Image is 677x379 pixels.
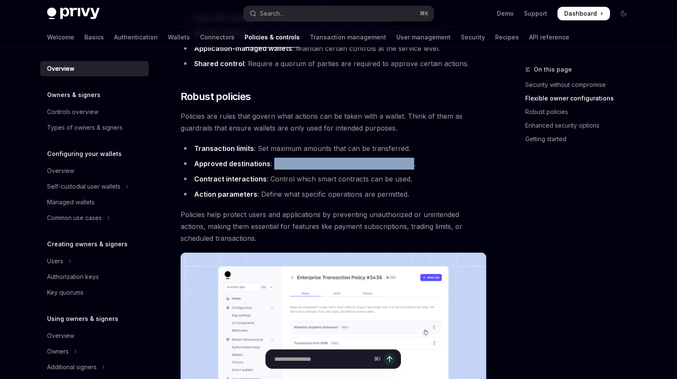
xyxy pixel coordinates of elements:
li: : Define what specific operations are permitted. [181,188,486,200]
a: Flexible owner configurations [525,92,637,105]
li: : Require a quorum of parties are required to approve certain actions. [181,58,486,70]
h5: Owners & signers [47,90,100,100]
img: dark logo [47,8,100,20]
a: Security [461,27,485,47]
a: Basics [84,27,104,47]
a: Managed wallets [40,195,149,210]
button: Toggle Additional signers section [40,359,149,375]
a: Welcome [47,27,74,47]
div: Overview [47,166,74,176]
a: Policies & controls [245,27,300,47]
div: Self-custodial user wallets [47,181,120,192]
li: : Set maximum amounts that can be transferred. [181,142,486,154]
a: Overview [40,61,149,76]
h5: Using owners & signers [47,314,118,324]
strong: Approved destinations [194,159,270,168]
li: : Maintain certain controls at the service level. [181,42,486,54]
input: Ask a question... [274,350,371,368]
a: Security without compromise [525,78,637,92]
div: Users [47,256,63,266]
strong: Transaction limits [194,144,254,153]
button: Toggle Owners section [40,344,149,359]
li: : Specify recipients where funds can be sent. [181,158,486,170]
a: Types of owners & signers [40,120,149,135]
button: Toggle Common use cases section [40,210,149,226]
a: Dashboard [557,7,610,20]
button: Toggle Self-custodial user wallets section [40,179,149,194]
div: Common use cases [47,213,102,223]
a: Demo [497,9,514,18]
div: Managed wallets [47,197,95,207]
strong: Shared control [194,59,244,68]
div: Overview [47,331,74,341]
span: Policies are rules that govern what actions can be taken with a wallet. Think of them as guardrai... [181,110,486,134]
div: Owners [47,346,69,357]
div: Additional signers [47,362,97,372]
button: Open search [244,6,434,21]
a: User management [396,27,451,47]
div: Types of owners & signers [47,123,123,133]
a: Overview [40,328,149,343]
span: Dashboard [564,9,597,18]
div: Controls overview [47,107,98,117]
div: Authorization keys [47,272,99,282]
a: Overview [40,163,149,178]
strong: Action parameters [194,190,257,198]
a: Controls overview [40,104,149,120]
a: Authentication [114,27,158,47]
div: Overview [47,64,74,74]
span: Policies help protect users and applications by preventing unauthorized or unintended actions, ma... [181,209,486,244]
a: Robust policies [525,105,637,119]
a: Transaction management [310,27,386,47]
button: Toggle Users section [40,254,149,269]
span: ⌘ K [420,10,429,17]
a: Getting started [525,132,637,146]
a: Enhanced security options [525,119,637,132]
h5: Creating owners & signers [47,239,128,249]
a: Key quorums [40,285,149,300]
a: Authorization keys [40,269,149,284]
button: Toggle dark mode [617,7,630,20]
div: Search... [260,8,284,19]
a: Connectors [200,27,234,47]
a: API reference [529,27,569,47]
span: Robust policies [181,90,251,103]
strong: Application-managed wallets [194,44,292,53]
button: Send message [384,353,396,365]
li: : Control which smart contracts can be used. [181,173,486,185]
a: Recipes [495,27,519,47]
strong: Contract interactions [194,175,267,183]
div: Key quorums [47,287,84,298]
span: On this page [534,64,572,75]
h5: Configuring your wallets [47,149,122,159]
a: Support [524,9,547,18]
a: Wallets [168,27,190,47]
